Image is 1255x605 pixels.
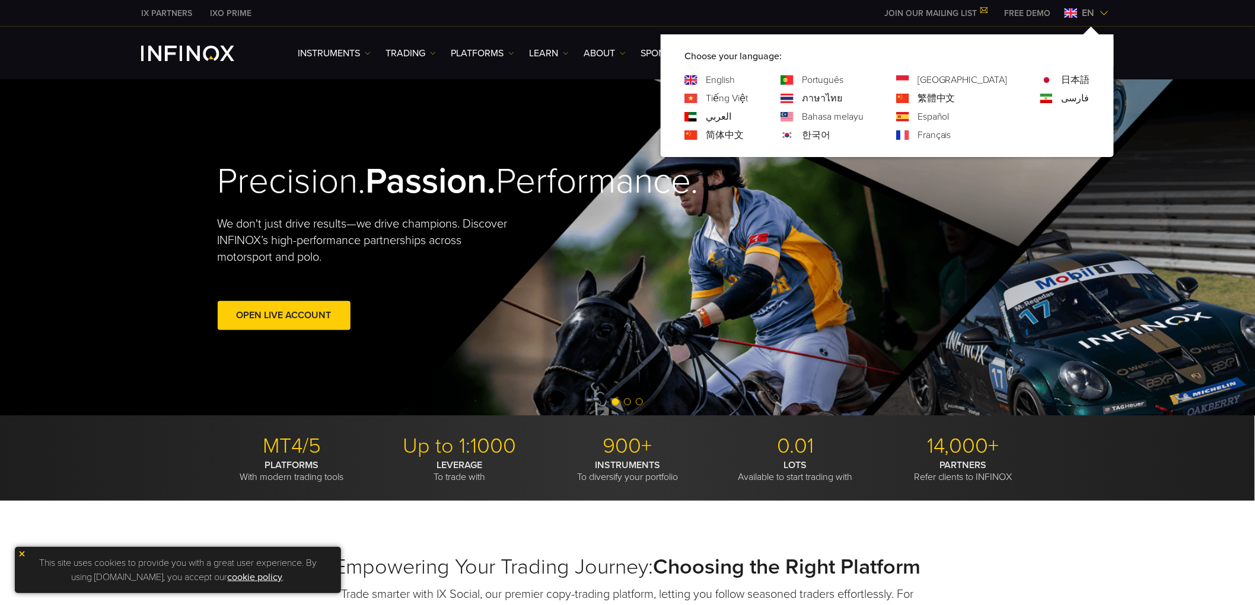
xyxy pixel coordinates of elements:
a: Language [918,73,1008,87]
a: SPONSORSHIPS [641,46,708,60]
a: INFINOX [201,7,260,20]
strong: PARTNERS [939,459,987,471]
span: en [1078,6,1100,20]
p: We don't just drive results—we drive champions. Discover INFINOX’s high-performance partnerships ... [218,216,517,265]
a: Language [706,110,731,124]
a: cookie policy [228,571,283,583]
strong: LEVERAGE [437,459,483,471]
p: To trade with [380,459,539,483]
strong: PLATFORMS [265,459,319,471]
a: Language [918,128,951,142]
p: MT4/5 [212,433,371,459]
strong: LOTS [784,459,807,471]
a: Language [802,91,842,105]
p: This site uses cookies to provide you with a great user experience. By using [DOMAIN_NAME], you a... [21,553,335,587]
a: INFINOX MENU [996,7,1060,20]
span: Go to slide 1 [612,398,619,405]
a: JOIN OUR MAILING LIST [875,8,996,18]
a: Language [706,128,744,142]
a: Language [802,128,830,142]
h2: Empowering Your Trading Journey: [212,554,1043,580]
strong: Passion. [366,160,496,203]
a: INFINOX [132,7,201,20]
p: With modern trading tools [212,459,371,483]
p: 14,000+ [884,433,1043,459]
a: Language [1062,73,1090,87]
p: 0.01 [716,433,875,459]
p: Refer clients to INFINOX [884,459,1043,483]
img: yellow close icon [18,550,26,558]
span: Go to slide 3 [636,398,643,405]
a: Instruments [298,46,371,60]
a: PLATFORMS [451,46,514,60]
p: 900+ [548,433,707,459]
a: ABOUT [584,46,626,60]
a: Language [918,91,955,105]
a: Language [802,73,843,87]
p: Available to start trading with [716,459,875,483]
a: Language [802,110,864,124]
a: INFINOX Logo [141,46,262,61]
strong: Choosing the Right Platform [654,554,921,580]
span: Go to slide 2 [624,398,631,405]
a: Language [918,110,950,124]
h2: Precision. Performance. [218,160,591,203]
p: To diversify your portfolio [548,459,707,483]
a: Open Live Account [218,301,351,330]
a: Learn [529,46,569,60]
a: Language [1062,91,1090,105]
a: TRADING [386,46,436,60]
a: Language [706,73,735,87]
strong: INSTRUMENTS [595,459,660,471]
p: Choose your language: [684,49,1090,63]
a: Language [706,91,748,105]
p: Up to 1:1000 [380,433,539,459]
